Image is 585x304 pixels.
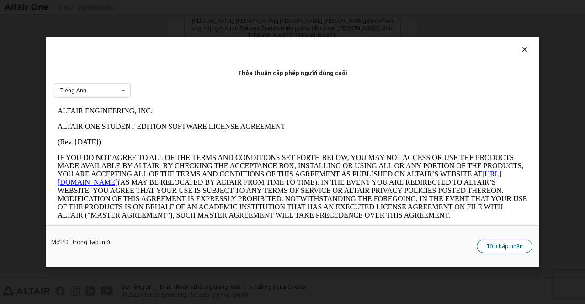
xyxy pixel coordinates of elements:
p: (Rev. [DATE]) [4,35,473,43]
font: Thỏa thuận cấp phép người dùng cuối [238,69,347,77]
p: ALTAIR ONE STUDENT EDITION SOFTWARE LICENSE AGREEMENT [4,19,473,27]
font: Tôi chấp nhận [486,242,523,250]
font: Tiếng Anh [60,86,86,94]
font: Mở PDF trong Tab mới [51,238,110,246]
a: [URL][DOMAIN_NAME] [4,67,448,83]
a: Mở PDF trong Tab mới [51,240,110,245]
p: This Altair One Student Edition Software License Agreement (“Agreement”) is between Altair Engine... [4,123,473,156]
p: IF YOU DO NOT AGREE TO ALL OF THE TERMS AND CONDITIONS SET FORTH BELOW, YOU MAY NOT ACCESS OR USE... [4,50,473,116]
p: ALTAIR ENGINEERING, INC. [4,4,473,12]
button: Tôi chấp nhận [477,240,532,253]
